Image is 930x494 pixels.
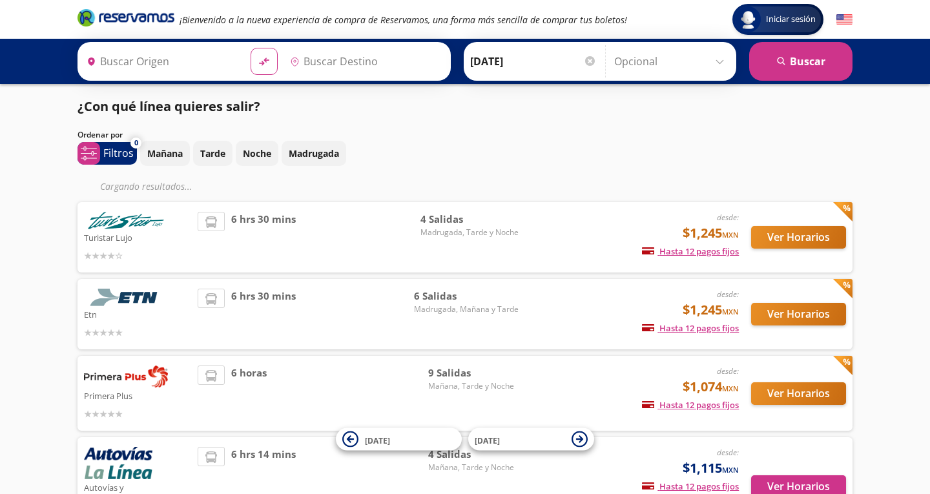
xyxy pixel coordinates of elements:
button: 0Filtros [77,142,137,165]
span: Mañana, Tarde y Noche [428,462,519,473]
input: Opcional [614,45,730,77]
span: 4 Salidas [428,447,519,462]
input: Buscar Origen [81,45,240,77]
span: 0 [134,138,138,149]
img: Turistar Lujo [84,212,168,229]
p: Noche [243,147,271,160]
span: $1,245 [683,223,739,243]
small: MXN [722,384,739,393]
span: Mañana, Tarde y Noche [428,380,519,392]
img: Autovías y La Línea [84,447,152,479]
p: Etn [84,306,191,322]
span: 6 horas [231,365,267,421]
button: Ver Horarios [751,382,846,405]
button: Noche [236,141,278,166]
button: Madrugada [282,141,346,166]
span: Hasta 12 pagos fijos [642,322,739,334]
small: MXN [722,465,739,475]
span: 6 hrs 30 mins [231,212,296,263]
span: Hasta 12 pagos fijos [642,245,739,257]
button: Tarde [193,141,232,166]
p: Madrugada [289,147,339,160]
em: desde: [717,212,739,223]
p: Primera Plus [84,387,191,403]
p: Tarde [200,147,225,160]
button: Buscar [749,42,852,81]
em: desde: [717,289,739,300]
span: $1,115 [683,458,739,478]
i: Brand Logo [77,8,174,27]
em: desde: [717,447,739,458]
input: Elegir Fecha [470,45,597,77]
p: Turistar Lujo [84,229,191,245]
p: Ordenar por [77,129,123,141]
span: Hasta 12 pagos fijos [642,480,739,492]
span: $1,074 [683,377,739,396]
button: English [836,12,852,28]
img: Etn [84,289,168,306]
button: [DATE] [336,428,462,451]
input: Buscar Destino [285,45,444,77]
button: Ver Horarios [751,303,846,325]
a: Brand Logo [77,8,174,31]
span: [DATE] [365,435,390,446]
span: Madrugada, Tarde y Noche [420,227,519,238]
p: Mañana [147,147,183,160]
span: Madrugada, Mañana y Tarde [414,304,519,315]
small: MXN [722,230,739,240]
span: $1,245 [683,300,739,320]
span: [DATE] [475,435,500,446]
p: Filtros [103,145,134,161]
em: ¡Bienvenido a la nueva experiencia de compra de Reservamos, una forma más sencilla de comprar tus... [180,14,627,26]
em: desde: [717,365,739,376]
span: Hasta 12 pagos fijos [642,399,739,411]
p: ¿Con qué línea quieres salir? [77,97,260,116]
img: Primera Plus [84,365,168,387]
button: [DATE] [468,428,594,451]
em: Cargando resultados ... [100,180,192,192]
small: MXN [722,307,739,316]
span: 6 Salidas [414,289,519,304]
button: Ver Horarios [751,226,846,249]
span: 6 hrs 30 mins [231,289,296,340]
span: 4 Salidas [420,212,519,227]
button: Mañana [140,141,190,166]
span: Iniciar sesión [761,13,821,26]
span: 9 Salidas [428,365,519,380]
